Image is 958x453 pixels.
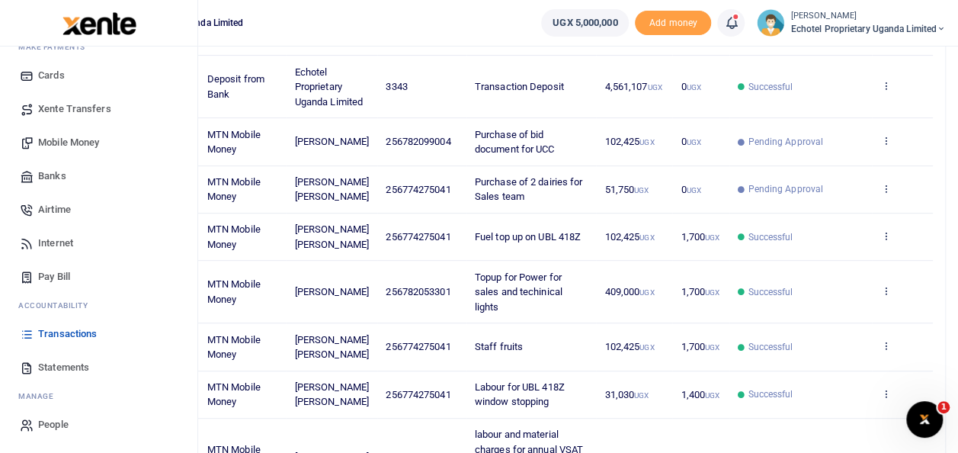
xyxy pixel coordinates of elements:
[62,12,136,35] img: logo-large
[207,223,261,250] span: MTN Mobile Money
[475,231,581,243] span: Fuel top up on UBL 418Z
[12,294,185,317] li: Ac
[748,285,793,299] span: Successful
[26,41,85,53] span: ake Payments
[686,83,700,92] small: UGX
[639,233,654,242] small: UGX
[38,417,69,432] span: People
[12,92,185,126] a: Xente Transfers
[757,9,784,37] img: profile-user
[634,391,649,400] small: UGX
[12,317,185,351] a: Transactions
[295,66,363,108] span: Echotel Proprietary Uganda Limited
[386,136,450,147] span: 256782099004
[906,401,943,438] iframe: Intercom live chat
[12,159,185,193] a: Banks
[12,59,185,92] a: Cards
[604,184,649,195] span: 51,750
[207,176,261,203] span: MTN Mobile Money
[681,136,700,147] span: 0
[207,381,261,408] span: MTN Mobile Money
[12,226,185,260] a: Internet
[681,286,719,297] span: 1,700
[38,135,99,150] span: Mobile Money
[386,231,450,243] span: 256774275041
[681,341,719,352] span: 1,700
[295,334,369,361] span: [PERSON_NAME] [PERSON_NAME]
[38,169,66,184] span: Banks
[26,390,54,402] span: anage
[207,129,261,156] span: MTN Mobile Money
[386,286,450,297] span: 256782053301
[748,135,823,149] span: Pending Approval
[705,288,719,297] small: UGX
[475,81,564,92] span: Transaction Deposit
[681,389,719,400] span: 1,400
[38,236,73,251] span: Internet
[295,381,369,408] span: [PERSON_NAME] [PERSON_NAME]
[12,408,185,442] a: People
[757,9,946,37] a: profile-user [PERSON_NAME] Echotel Proprietary Uganda Limited
[207,73,264,100] span: Deposit from Bank
[386,341,450,352] span: 256774275041
[639,343,654,352] small: UGX
[475,381,565,408] span: Labour for UBL 418Z window stopping
[475,176,583,203] span: Purchase of 2 dairies for Sales team
[681,231,719,243] span: 1,700
[38,202,71,217] span: Airtime
[38,326,97,342] span: Transactions
[604,389,649,400] span: 31,030
[790,22,946,36] span: Echotel Proprietary Uganda Limited
[604,341,654,352] span: 102,425
[386,389,450,400] span: 256774275041
[635,16,711,27] a: Add money
[604,286,654,297] span: 409,000
[475,129,555,156] span: Purchase of bid document for UCC
[12,351,185,384] a: Statements
[295,286,369,297] span: [PERSON_NAME]
[604,81,662,92] span: 4,561,107
[686,138,700,146] small: UGX
[61,17,136,28] a: logo-small logo-large logo-large
[634,186,649,194] small: UGX
[705,343,719,352] small: UGX
[38,101,111,117] span: Xente Transfers
[647,83,662,92] small: UGX
[30,300,88,311] span: countability
[207,278,261,305] span: MTN Mobile Money
[681,184,700,195] span: 0
[639,138,654,146] small: UGX
[295,223,369,250] span: [PERSON_NAME] [PERSON_NAME]
[535,9,635,37] li: Wallet ballance
[748,182,823,196] span: Pending Approval
[635,11,711,36] span: Add money
[475,341,523,352] span: Staff fruits
[705,391,719,400] small: UGX
[207,334,261,361] span: MTN Mobile Money
[553,15,617,31] span: UGX 5,000,000
[38,360,89,375] span: Statements
[475,271,562,313] span: Topup for Power for sales and techinical lights
[681,81,700,92] span: 0
[12,126,185,159] a: Mobile Money
[295,176,369,203] span: [PERSON_NAME] [PERSON_NAME]
[604,231,654,243] span: 102,425
[639,288,654,297] small: UGX
[38,68,65,83] span: Cards
[790,10,946,23] small: [PERSON_NAME]
[386,184,450,195] span: 256774275041
[38,269,70,284] span: Pay Bill
[635,11,711,36] li: Toup your wallet
[604,136,654,147] span: 102,425
[705,233,719,242] small: UGX
[386,81,407,92] span: 3343
[686,186,700,194] small: UGX
[541,9,629,37] a: UGX 5,000,000
[12,193,185,226] a: Airtime
[12,260,185,294] a: Pay Bill
[937,401,950,413] span: 1
[295,136,369,147] span: [PERSON_NAME]
[748,340,793,354] span: Successful
[748,230,793,244] span: Successful
[12,384,185,408] li: M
